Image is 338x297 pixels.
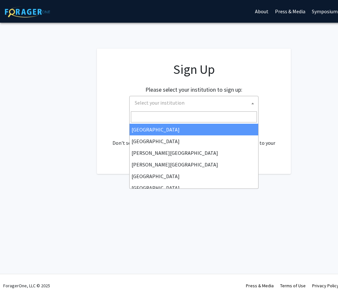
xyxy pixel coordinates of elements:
li: [GEOGRAPHIC_DATA] [130,135,258,147]
div: Already have an account? . Don't see your institution? about bringing ForagerOne to your institut... [110,123,278,154]
span: Select your institution [135,99,185,106]
li: [GEOGRAPHIC_DATA] [130,182,258,194]
img: ForagerOne Logo [5,6,50,17]
a: Terms of Use [280,283,306,289]
div: ForagerOne, LLC © 2025 [3,274,50,297]
span: Select your institution [132,96,258,109]
a: Press & Media [246,283,274,289]
span: Select your institution [129,96,259,110]
li: [GEOGRAPHIC_DATA] [130,124,258,135]
h1: Sign Up [110,62,278,77]
h2: Please select your institution to sign up: [145,86,242,93]
li: [PERSON_NAME][GEOGRAPHIC_DATA] [130,159,258,170]
input: Search [131,111,257,122]
li: [PERSON_NAME][GEOGRAPHIC_DATA] [130,147,258,159]
li: [GEOGRAPHIC_DATA] [130,170,258,182]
